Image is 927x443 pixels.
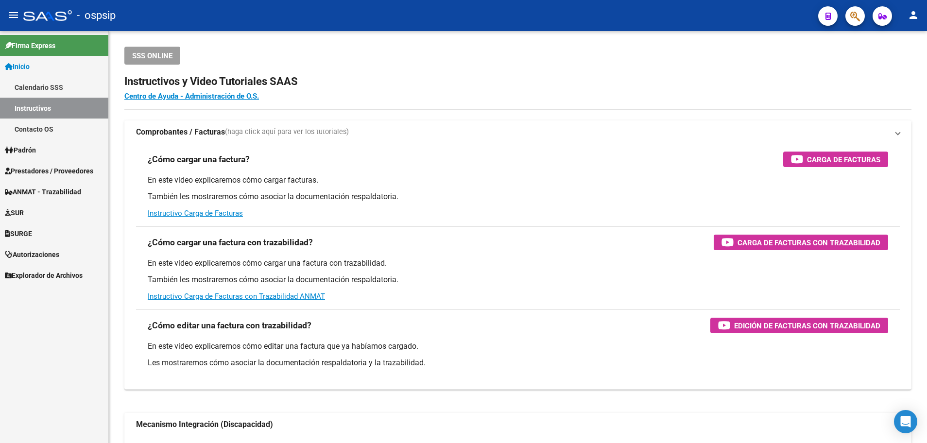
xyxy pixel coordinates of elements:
[148,191,888,202] p: También les mostraremos cómo asociar la documentación respaldatoria.
[124,120,911,144] mat-expansion-panel-header: Comprobantes / Facturas(haga click aquí para ver los tutoriales)
[148,236,313,249] h3: ¿Cómo cargar una factura con trazabilidad?
[136,419,273,430] strong: Mecanismo Integración (Discapacidad)
[738,237,880,249] span: Carga de Facturas con Trazabilidad
[148,358,888,368] p: Les mostraremos cómo asociar la documentación respaldatoria y la trazabilidad.
[124,72,911,91] h2: Instructivos y Video Tutoriales SAAS
[124,92,259,101] a: Centro de Ayuda - Administración de O.S.
[148,153,250,166] h3: ¿Cómo cargar una factura?
[124,47,180,65] button: SSS ONLINE
[148,292,325,301] a: Instructivo Carga de Facturas con Trazabilidad ANMAT
[148,274,888,285] p: También les mostraremos cómo asociar la documentación respaldatoria.
[5,40,55,51] span: Firma Express
[5,145,36,155] span: Padrón
[5,166,93,176] span: Prestadores / Proveedores
[148,258,888,269] p: En este video explicaremos cómo cargar una factura con trazabilidad.
[5,61,30,72] span: Inicio
[77,5,116,26] span: - ospsip
[908,9,919,21] mat-icon: person
[5,207,24,218] span: SUR
[5,249,59,260] span: Autorizaciones
[5,270,83,281] span: Explorador de Archivos
[132,51,172,60] span: SSS ONLINE
[225,127,349,137] span: (haga click aquí para ver los tutoriales)
[124,413,911,436] mat-expansion-panel-header: Mecanismo Integración (Discapacidad)
[148,319,311,332] h3: ¿Cómo editar una factura con trazabilidad?
[148,209,243,218] a: Instructivo Carga de Facturas
[148,175,888,186] p: En este video explicaremos cómo cargar facturas.
[714,235,888,250] button: Carga de Facturas con Trazabilidad
[5,187,81,197] span: ANMAT - Trazabilidad
[136,127,225,137] strong: Comprobantes / Facturas
[124,144,911,390] div: Comprobantes / Facturas(haga click aquí para ver los tutoriales)
[734,320,880,332] span: Edición de Facturas con Trazabilidad
[807,153,880,166] span: Carga de Facturas
[783,152,888,167] button: Carga de Facturas
[710,318,888,333] button: Edición de Facturas con Trazabilidad
[8,9,19,21] mat-icon: menu
[148,341,888,352] p: En este video explicaremos cómo editar una factura que ya habíamos cargado.
[5,228,32,239] span: SURGE
[894,410,917,433] div: Open Intercom Messenger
